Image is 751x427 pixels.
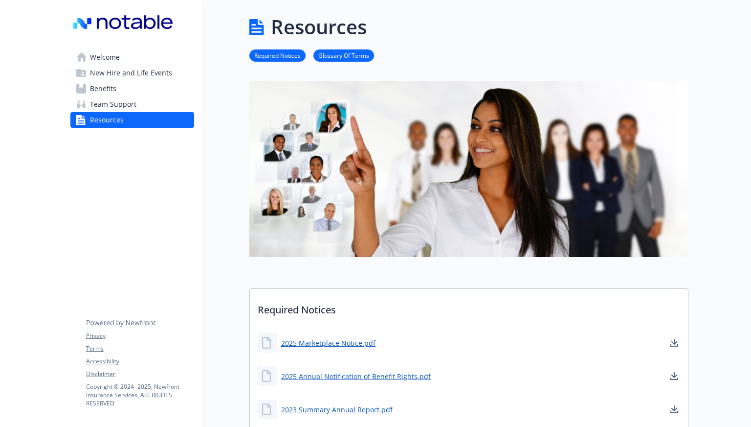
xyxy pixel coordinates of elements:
a: Benefits [70,81,194,96]
a: 2023 Summary Annual Report.pdf [281,404,393,415]
a: Glossary Of Terms [313,50,374,60]
a: download document [668,403,680,415]
a: Team Support [70,96,194,112]
a: Welcome [70,49,194,65]
img: resources page banner [249,81,688,257]
a: New Hire and Life Events [70,65,194,81]
span: Team Support [90,96,136,112]
a: Terms [86,344,194,353]
span: New Hire and Life Events [90,65,172,81]
a: download document [668,337,680,349]
a: download document [668,370,680,382]
h1: Resources [271,12,367,42]
a: Disclaimer [86,370,194,379]
a: Required Notices [249,50,306,60]
a: 2025 Marketplace Notice.pdf [281,338,375,348]
p: Copyright © 2024 - 2025 , Newfront Insurance Services, ALL RIGHTS RESERVED [86,382,194,407]
a: 2025 Annual Notification of Benefit Rights.pdf [281,371,431,381]
a: Privacy [86,332,194,340]
a: Resources [70,112,194,128]
span: Welcome [90,49,120,65]
p: Required Notices [250,289,688,325]
a: Accessibility [86,357,194,366]
span: Resources [90,112,124,128]
span: Benefits [90,81,116,96]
